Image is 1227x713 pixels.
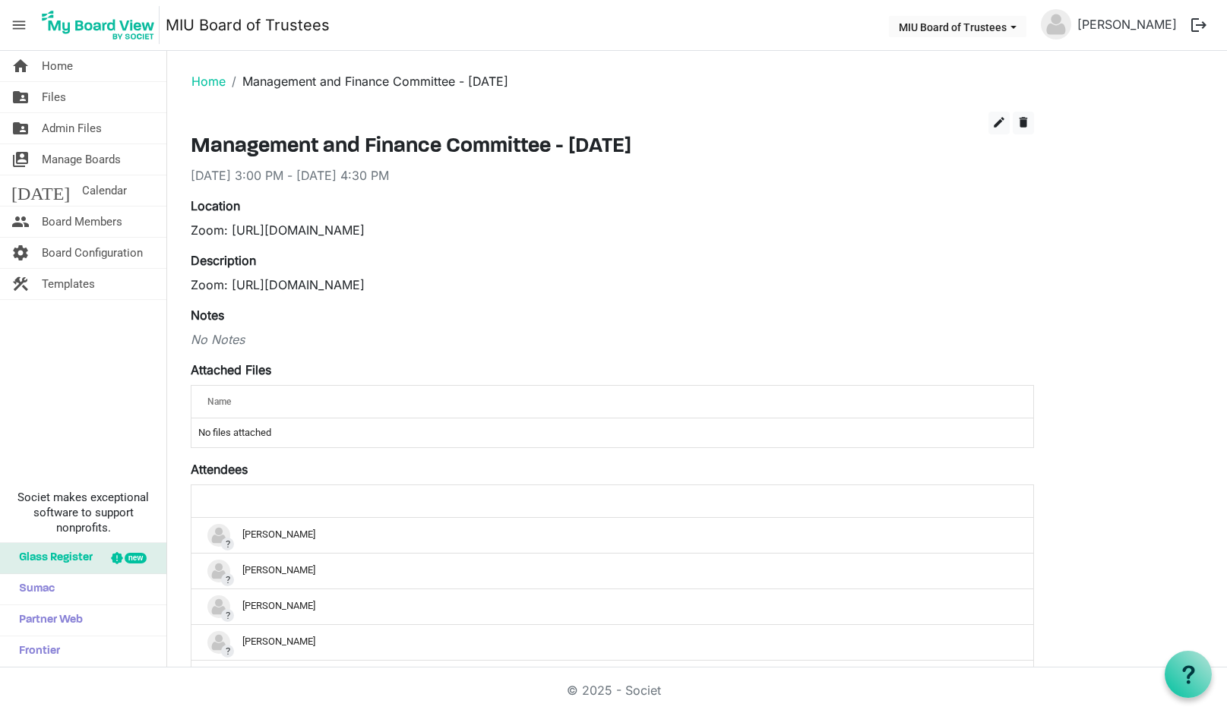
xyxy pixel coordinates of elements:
span: Files [42,82,66,112]
span: [DATE] [11,175,70,206]
span: menu [5,11,33,39]
span: settings [11,238,30,268]
span: Board Members [42,207,122,237]
span: people [11,207,30,237]
span: home [11,51,30,81]
span: folder_shared [11,113,30,144]
span: ? [221,609,234,622]
span: Name [207,396,231,407]
span: Board Configuration [42,238,143,268]
span: construction [11,269,30,299]
li: Management and Finance Committee - [DATE] [226,72,508,90]
td: No files attached [191,418,1033,447]
span: edit [992,115,1006,129]
span: switch_account [11,144,30,175]
td: ?andy zhong is template cell column header [191,553,1033,588]
img: My Board View Logo [37,6,160,44]
img: no-profile-picture.svg [1041,9,1071,39]
a: MIU Board of Trustees [166,10,330,40]
div: [PERSON_NAME] [207,560,1017,582]
label: Location [191,197,240,215]
div: [DATE] 3:00 PM - [DATE] 4:30 PM [191,166,1034,185]
span: Sumac [11,574,55,604]
a: © 2025 - Societ [567,683,661,698]
span: Manage Boards [42,144,121,175]
h3: Management and Finance Committee - [DATE] [191,134,1034,160]
span: delete [1017,115,1030,129]
td: ?Bill Smith is template cell column header [191,624,1033,660]
a: [PERSON_NAME] [1071,9,1183,39]
td: ?Brian Levine is template cell column header [191,660,1033,696]
span: ? [221,573,234,586]
div: [PERSON_NAME] [207,524,1017,547]
img: no-profile-picture.svg [207,524,230,547]
div: Zoom: [URL][DOMAIN_NAME] [191,221,1034,239]
span: Home [42,51,73,81]
td: ?Barbara Dreier is template cell column header [191,588,1033,624]
div: No Notes [191,330,1034,349]
span: ? [221,538,234,551]
span: folder_shared [11,82,30,112]
span: ? [221,645,234,658]
span: Partner Web [11,605,83,636]
td: ?Amine Kouider is template cell column header [191,518,1033,553]
button: MIU Board of Trustees dropdownbutton [889,16,1026,37]
img: no-profile-picture.svg [207,560,230,582]
span: Frontier [11,636,60,667]
span: Admin Files [42,113,102,144]
img: no-profile-picture.svg [207,595,230,618]
span: Societ makes exceptional software to support nonprofits. [7,490,160,535]
span: Templates [42,269,95,299]
span: Zoom: [URL][DOMAIN_NAME] [191,277,365,292]
button: edit [988,112,1010,134]
label: Notes [191,306,224,324]
a: My Board View Logo [37,6,166,44]
span: Glass Register [11,543,93,573]
button: logout [1183,9,1215,41]
div: new [125,553,147,563]
label: Attendees [191,460,248,478]
div: [PERSON_NAME] [207,595,1017,618]
div: [PERSON_NAME] [207,631,1017,654]
label: Description [191,251,256,270]
img: no-profile-picture.svg [207,631,230,654]
label: Attached Files [191,361,271,379]
button: delete [1013,112,1034,134]
a: Home [191,74,226,89]
span: Calendar [82,175,127,206]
